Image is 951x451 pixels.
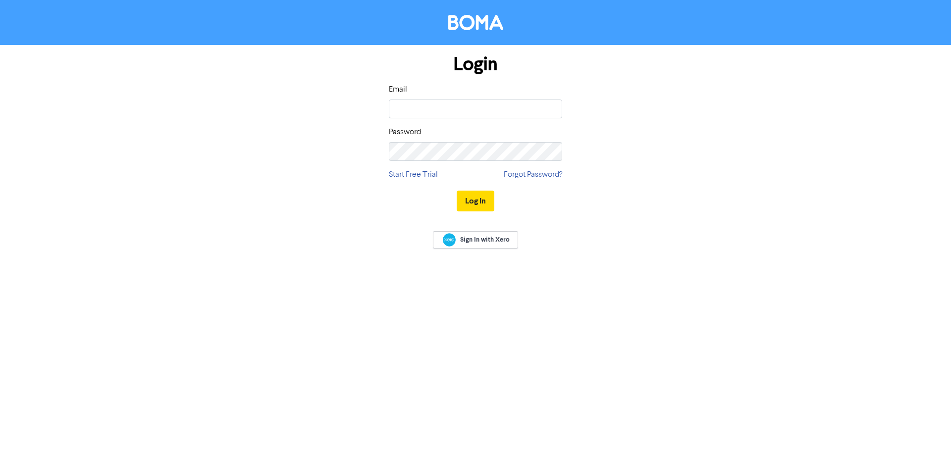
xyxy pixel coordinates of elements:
button: Log In [457,191,494,211]
a: Start Free Trial [389,169,438,181]
h1: Login [389,53,562,76]
label: Email [389,84,407,96]
a: Sign In with Xero [433,231,518,249]
a: Forgot Password? [504,169,562,181]
label: Password [389,126,421,138]
img: BOMA Logo [448,15,503,30]
img: Xero logo [443,233,456,247]
span: Sign In with Xero [460,235,510,244]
